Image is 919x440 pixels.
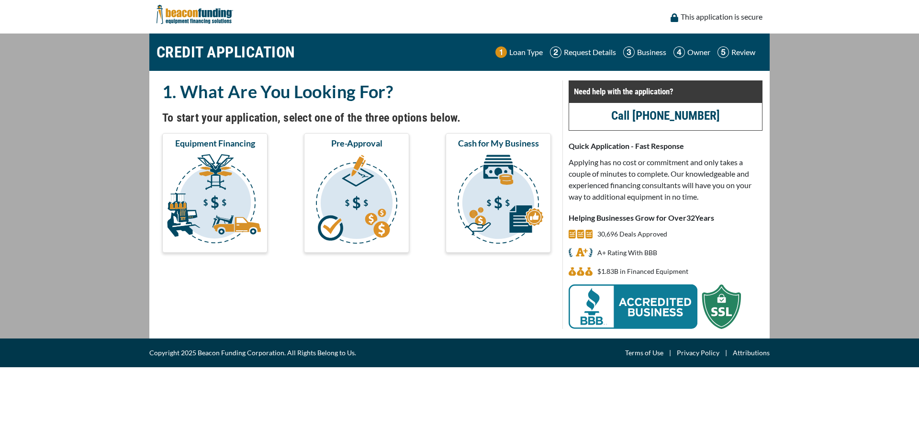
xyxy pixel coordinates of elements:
[162,80,551,102] h2: 1. What Are You Looking For?
[637,46,666,58] p: Business
[164,153,266,248] img: Equipment Financing
[304,133,409,253] button: Pre-Approval
[569,284,741,329] img: BBB Acredited Business and SSL Protection
[569,212,762,224] p: Helping Businesses Grow for Over Years
[681,11,762,23] p: This application is secure
[569,140,762,152] p: Quick Application - Fast Response
[733,347,770,359] a: Attributions
[162,133,268,253] button: Equipment Financing
[550,46,561,58] img: Step 2
[625,347,663,359] a: Terms of Use
[731,46,755,58] p: Review
[331,137,382,149] span: Pre-Approval
[509,46,543,58] p: Loan Type
[495,46,507,58] img: Step 1
[175,137,255,149] span: Equipment Financing
[611,109,720,123] a: Call [PHONE_NUMBER]
[663,347,677,359] span: |
[157,38,295,66] h1: CREDIT APPLICATION
[448,153,549,248] img: Cash for My Business
[597,247,657,259] p: A+ Rating With BBB
[719,347,733,359] span: |
[306,153,407,248] img: Pre-Approval
[162,110,551,126] h4: To start your application, select one of the three options below.
[458,137,539,149] span: Cash for My Business
[673,46,685,58] img: Step 4
[149,347,356,359] span: Copyright 2025 Beacon Funding Corporation. All Rights Belong to Us.
[623,46,635,58] img: Step 3
[597,266,688,277] p: $1,834,719,059 in Financed Equipment
[446,133,551,253] button: Cash for My Business
[687,46,710,58] p: Owner
[597,228,667,240] p: 30,696 Deals Approved
[686,213,695,222] span: 32
[677,347,719,359] a: Privacy Policy
[564,46,616,58] p: Request Details
[569,157,762,203] p: Applying has no cost or commitment and only takes a couple of minutes to complete. Our knowledgea...
[717,46,729,58] img: Step 5
[574,86,757,97] p: Need help with the application?
[671,13,678,22] img: lock icon to convery security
